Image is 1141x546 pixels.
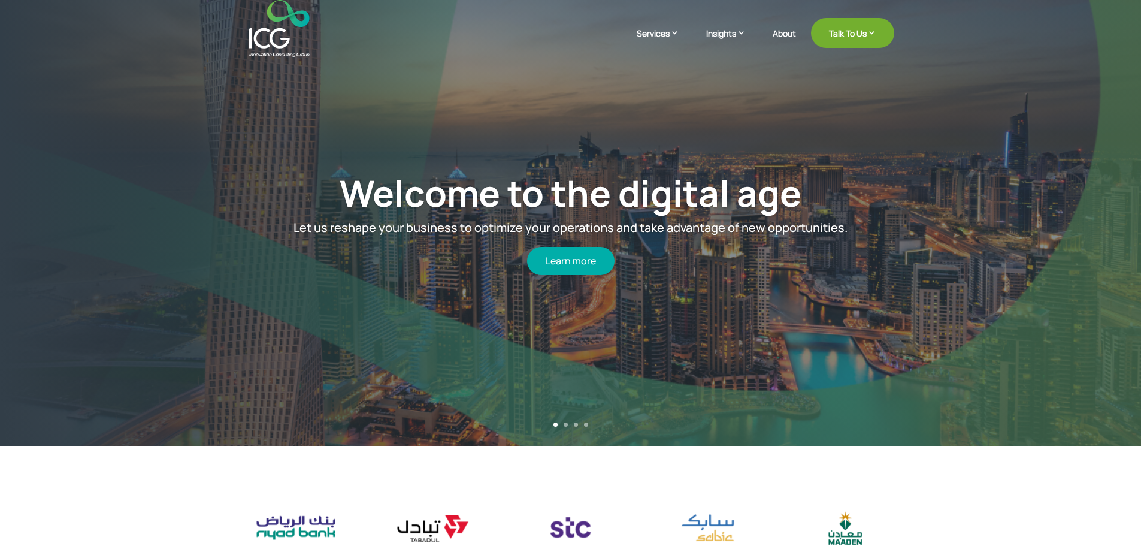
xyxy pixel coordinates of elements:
[706,27,758,57] a: Insights
[293,219,848,236] span: Let us reshape your business to optimize your operations and take advantage of new opportunities.
[340,168,801,218] a: Welcome to the digital age
[527,247,615,275] a: Learn more
[773,29,796,57] a: About
[564,423,568,427] a: 2
[1081,488,1141,546] iframe: Chat Widget
[584,423,588,427] a: 4
[574,423,578,427] a: 3
[637,27,691,57] a: Services
[553,423,558,427] a: 1
[811,18,894,48] a: Talk To Us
